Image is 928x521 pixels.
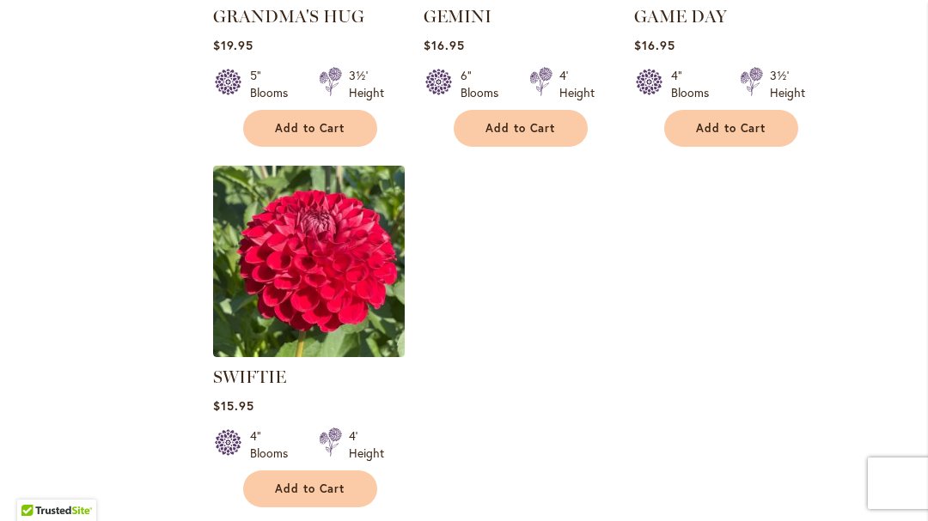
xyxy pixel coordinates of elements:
[664,110,798,147] button: Add to Cart
[250,67,298,101] div: 5" Blooms
[634,6,727,27] a: GAME DAY
[213,344,405,360] a: SWIFTIE
[13,460,61,508] iframe: Launch Accessibility Center
[213,367,286,387] a: SWIFTIE
[349,427,384,462] div: 4' Height
[213,37,253,53] span: $19.95
[671,67,719,101] div: 4" Blooms
[213,397,254,414] span: $15.95
[275,121,345,136] span: Add to Cart
[243,110,377,147] button: Add to Cart
[559,67,595,101] div: 4' Height
[454,110,588,147] button: Add to Cart
[696,121,766,136] span: Add to Cart
[424,37,465,53] span: $16.95
[349,67,384,101] div: 3½' Height
[213,6,364,27] a: GRANDMA'S HUG
[634,37,675,53] span: $16.95
[485,121,556,136] span: Add to Cart
[424,6,491,27] a: GEMINI
[461,67,509,101] div: 6" Blooms
[250,427,298,462] div: 4" Blooms
[213,166,405,357] img: SWIFTIE
[275,482,345,496] span: Add to Cart
[770,67,805,101] div: 3½' Height
[243,470,377,507] button: Add to Cart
